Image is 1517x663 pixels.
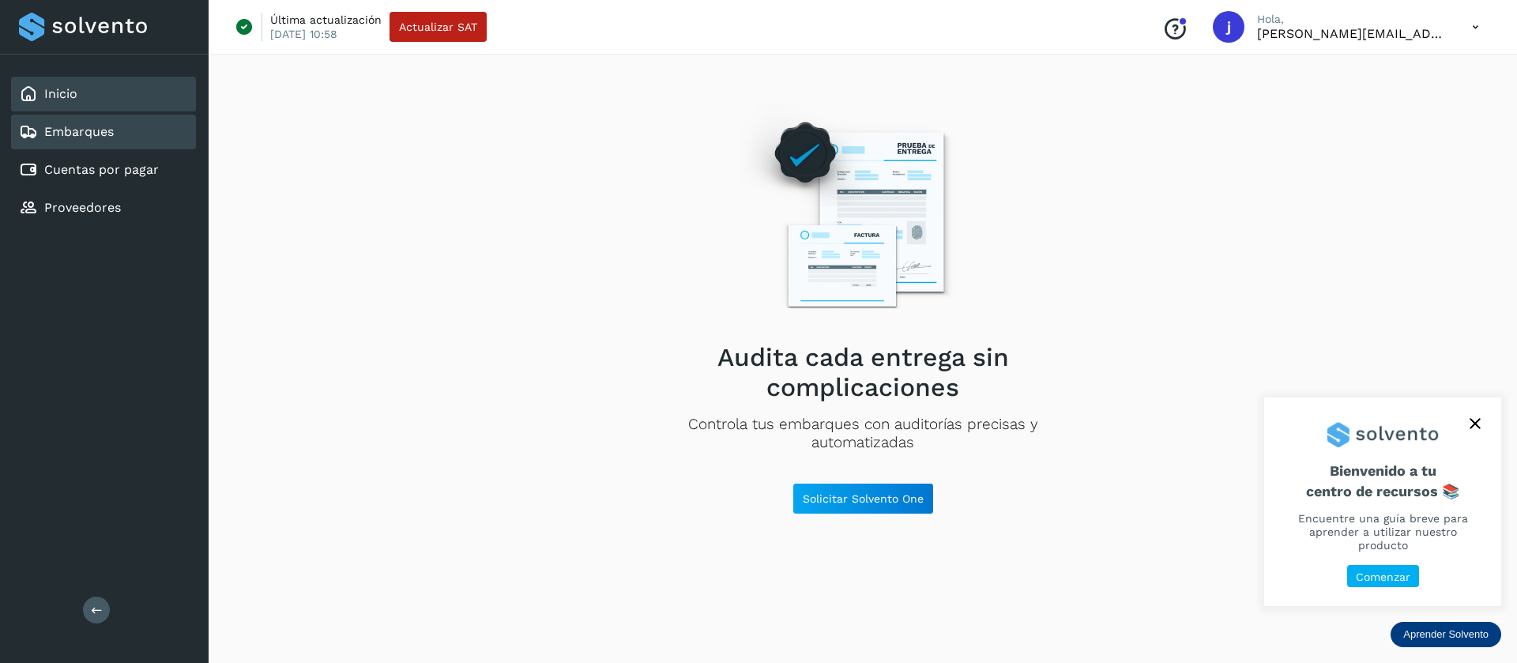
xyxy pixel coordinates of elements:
p: Aprender Solvento [1403,628,1489,641]
a: Proveedores [44,200,121,215]
div: Aprender Solvento [1391,622,1501,647]
p: Comenzar [1356,571,1410,584]
button: Solicitar Solvento One [792,483,934,514]
p: [DATE] 10:58 [270,27,337,41]
div: Cuentas por pagar [11,153,196,187]
button: Actualizar SAT [390,12,487,42]
div: Inicio [11,77,196,111]
div: Embarques [11,115,196,149]
span: Actualizar SAT [399,21,477,32]
a: Inicio [44,86,77,101]
p: Controla tus embarques con auditorías precisas y automatizadas [638,416,1088,452]
p: Encuentre una guía breve para aprender a utilizar nuestro producto [1283,512,1482,552]
img: Empty state image [726,98,999,330]
a: Embarques [44,124,114,139]
span: Bienvenido a tu [1283,462,1482,499]
div: Aprender Solvento [1264,397,1501,606]
p: Hola, [1257,13,1447,26]
button: Comenzar [1347,565,1419,588]
span: Solicitar Solvento One [803,493,924,504]
a: Cuentas por pagar [44,162,159,177]
div: Proveedores [11,190,196,225]
p: centro de recursos 📚 [1283,483,1482,500]
p: joseluis@enviopack.com [1257,26,1447,41]
button: close, [1463,412,1487,435]
p: Última actualización [270,13,382,27]
h2: Audita cada entrega sin complicaciones [638,342,1088,403]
